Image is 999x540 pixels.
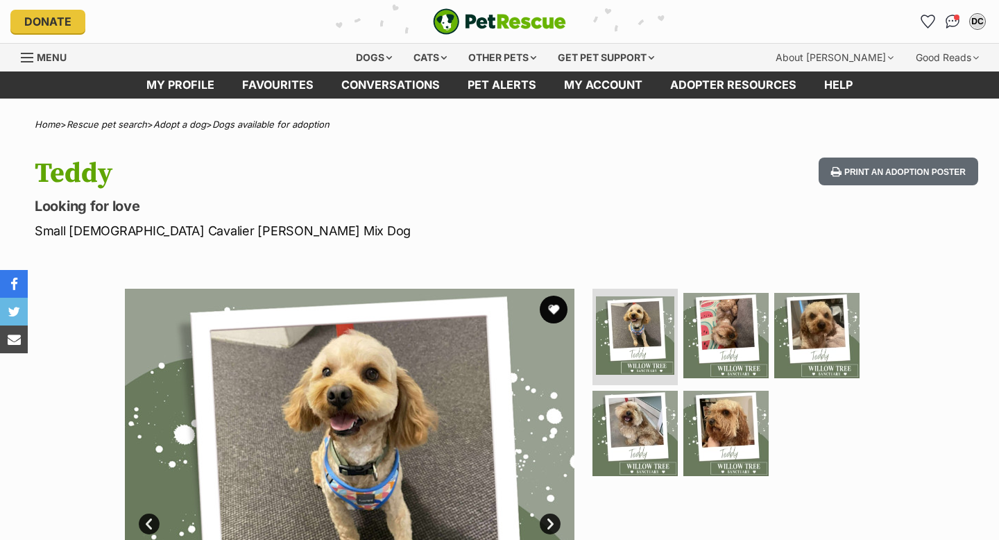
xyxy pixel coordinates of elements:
div: Get pet support [548,44,664,71]
div: Dogs [346,44,402,71]
a: Conversations [941,10,964,33]
p: Small [DEMOGRAPHIC_DATA] Cavalier [PERSON_NAME] Mix Dog [35,221,609,240]
span: Menu [37,51,67,63]
button: My account [966,10,989,33]
a: Next [540,514,561,534]
div: Cats [404,44,456,71]
a: conversations [327,71,454,99]
img: Photo of Teddy [774,293,860,378]
a: Donate [10,10,85,33]
button: Print an adoption poster [819,158,978,186]
div: About [PERSON_NAME] [766,44,903,71]
a: Favourites [916,10,939,33]
h1: Teddy [35,158,609,189]
a: Prev [139,514,160,534]
p: Looking for love [35,196,609,216]
a: PetRescue [433,8,566,35]
a: Rescue pet search [67,119,147,130]
div: Good Reads [906,44,989,71]
a: My profile [133,71,228,99]
a: Pet alerts [454,71,550,99]
a: My account [550,71,656,99]
div: DC [971,15,984,28]
a: Adopter resources [656,71,810,99]
button: favourite [540,296,567,323]
img: chat-41dd97257d64d25036548639549fe6c8038ab92f7586957e7f3b1b290dea8141.svg [946,15,960,28]
div: Other pets [459,44,546,71]
ul: Account quick links [916,10,989,33]
a: Adopt a dog [153,119,206,130]
a: Home [35,119,60,130]
img: Photo of Teddy [592,391,678,476]
img: Photo of Teddy [683,293,769,378]
img: Photo of Teddy [683,391,769,476]
a: Menu [21,44,76,69]
img: Photo of Teddy [596,296,674,375]
a: Dogs available for adoption [212,119,330,130]
img: logo-e224e6f780fb5917bec1dbf3a21bbac754714ae5b6737aabdf751b685950b380.svg [433,8,566,35]
a: Favourites [228,71,327,99]
a: Help [810,71,866,99]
